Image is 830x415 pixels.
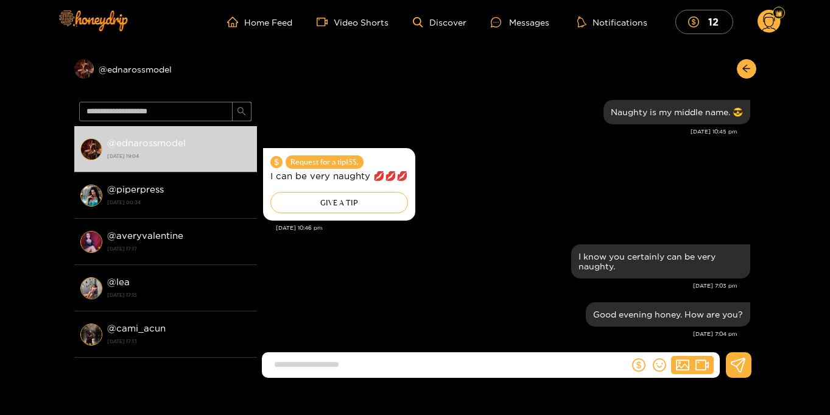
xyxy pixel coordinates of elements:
[107,197,251,208] strong: [DATE] 00:34
[671,356,714,374] button: picturevideo-camera
[742,64,751,74] span: arrow-left
[80,185,102,207] img: conversation
[270,156,283,168] span: dollar-circle
[107,243,251,254] strong: [DATE] 17:17
[80,324,102,346] img: conversation
[107,336,251,347] strong: [DATE] 17:13
[74,59,257,79] div: @ednarossmodel
[270,169,408,183] p: I can be very naughty 💋💋💋
[676,358,689,372] span: picture
[632,358,645,372] span: dollar
[653,358,666,372] span: smile
[263,282,737,290] div: [DATE] 7:03 pm
[107,323,166,333] strong: @ cami_acun
[227,16,244,27] span: home
[695,358,709,372] span: video-camera
[270,192,408,213] div: GIVE A TIP
[107,230,183,241] strong: @ averyvalentine
[603,100,750,124] div: Aug. 17, 10:45 pm
[80,231,102,253] img: conversation
[107,138,186,148] strong: @ ednarossmodel
[317,16,389,27] a: Video Shorts
[276,224,750,232] div: [DATE] 10:46 pm
[737,59,756,79] button: arrow-left
[107,184,164,194] strong: @ piperpress
[317,16,334,27] span: video-camera
[775,10,783,17] img: Fan Level
[571,244,750,278] div: Aug. 18, 7:03 pm
[227,16,292,27] a: Home Feed
[107,151,251,161] strong: [DATE] 19:04
[80,277,102,299] img: conversation
[263,148,415,221] div: Aug. 17, 10:46 pm
[107,289,251,300] strong: [DATE] 17:15
[630,356,648,374] button: dollar
[237,107,246,117] span: search
[413,17,466,27] a: Discover
[232,102,251,121] button: search
[107,277,130,287] strong: @ lea
[688,16,705,27] span: dollar
[263,127,737,136] div: [DATE] 10:45 pm
[586,302,750,327] div: Aug. 18, 7:04 pm
[579,252,743,271] div: I know you certainly can be very naughty.
[611,107,743,117] div: Naughty is my middle name. 😎
[80,138,102,160] img: conversation
[491,15,549,29] div: Messages
[593,310,743,319] div: Good evening honey. How are you?
[574,16,651,28] button: Notifications
[286,155,364,169] span: Request for a tip 15 $.
[263,330,737,338] div: [DATE] 7:04 pm
[675,10,733,34] button: 12
[706,15,720,28] mark: 12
